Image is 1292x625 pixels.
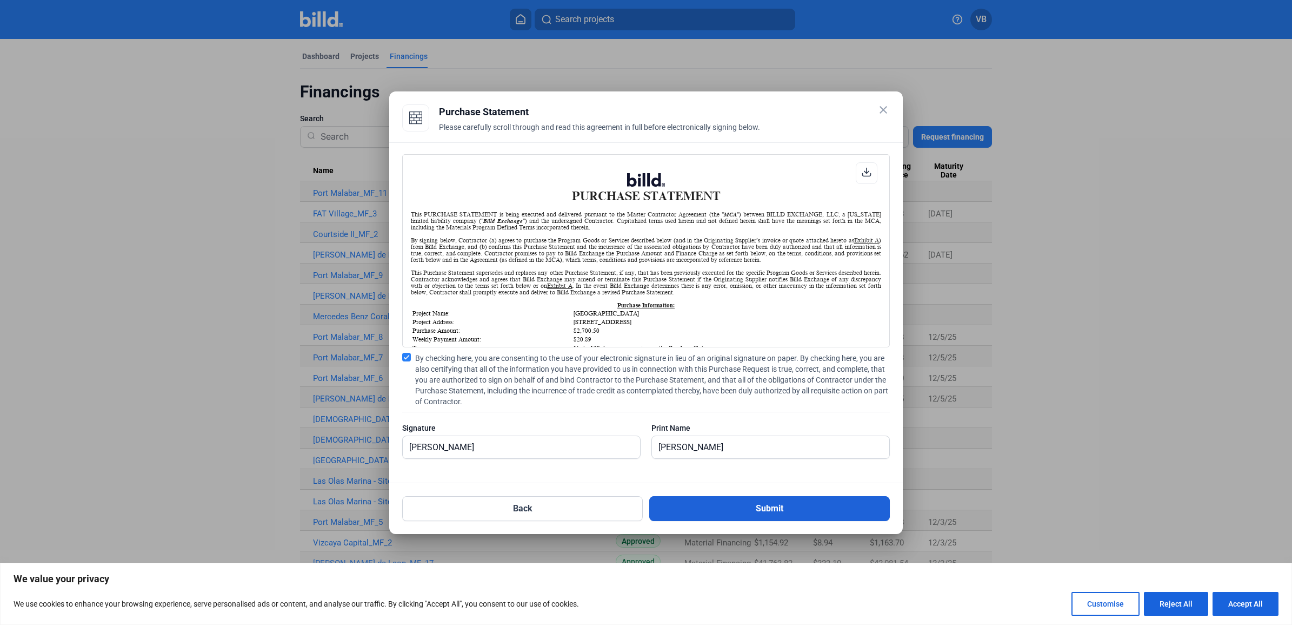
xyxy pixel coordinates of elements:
i: Billd Exchange [483,218,523,224]
td: [GEOGRAPHIC_DATA] [573,310,880,317]
td: Purchase Amount: [412,327,572,334]
div: Signature [402,423,641,433]
p: We value your privacy [14,573,1278,585]
td: $20.89 [573,335,880,343]
td: $2,700.50 [573,327,880,334]
div: Please carefully scroll through and read this agreement in full before electronically signing below. [439,122,890,146]
i: MCA [724,211,737,218]
td: Project Address: [412,318,572,326]
button: Accept All [1213,592,1278,616]
td: [STREET_ADDRESS] [573,318,880,326]
u: Purchase Information: [617,302,675,308]
input: Print Name [652,436,877,458]
td: Project Name: [412,310,572,317]
td: Weekly Payment Amount: [412,335,572,343]
td: Up to 120 days, commencing on the Purchase Date [573,344,880,352]
u: Exhibit A [854,237,879,244]
h1: PURCHASE STATEMENT [411,173,881,203]
span: By checking here, you are consenting to the use of your electronic signature in lieu of an origin... [415,353,890,407]
button: Back [402,496,643,521]
button: Customise [1071,592,1140,616]
mat-icon: close [877,103,890,116]
div: By signing below, Contractor (a) agrees to purchase the Program Goods or Services described below... [411,237,881,263]
input: Signature [403,436,640,458]
button: Submit [649,496,890,521]
div: Purchase Statement [439,104,890,120]
div: Print Name [651,423,890,433]
button: Reject All [1144,592,1208,616]
p: We use cookies to enhance your browsing experience, serve personalised ads or content, and analys... [14,597,579,610]
div: This Purchase Statement supersedes and replaces any other Purchase Statement, if any, that has be... [411,269,881,295]
div: This PURCHASE STATEMENT is being executed and delivered pursuant to the Master Contractor Agreeme... [411,211,881,231]
td: Term: [412,344,572,352]
u: Exhibit A [547,282,572,289]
